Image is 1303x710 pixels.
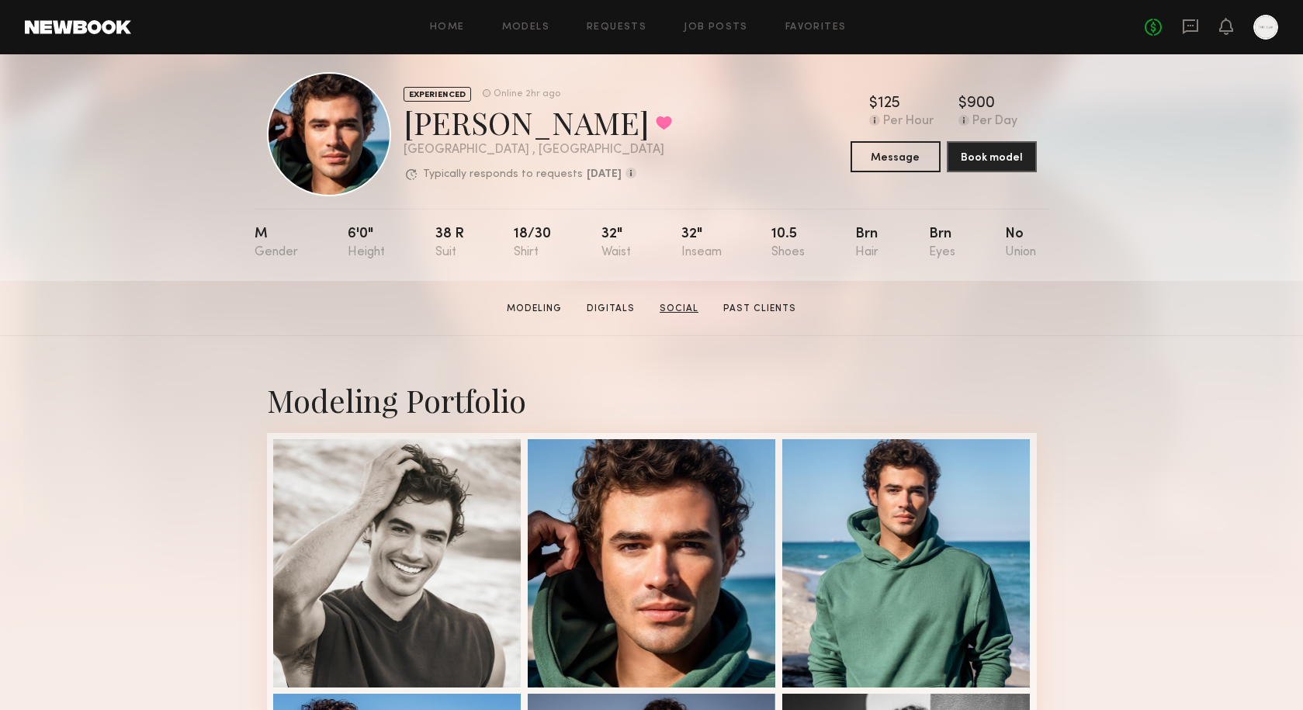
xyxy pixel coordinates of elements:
[851,141,941,172] button: Message
[1005,227,1036,259] div: No
[967,96,995,112] div: 900
[771,227,805,259] div: 10.5
[947,141,1037,172] button: Book model
[681,227,722,259] div: 32"
[587,23,646,33] a: Requests
[404,87,471,102] div: EXPERIENCED
[404,144,672,157] div: [GEOGRAPHIC_DATA] , [GEOGRAPHIC_DATA]
[255,227,298,259] div: M
[958,96,967,112] div: $
[601,227,631,259] div: 32"
[587,169,622,180] b: [DATE]
[267,379,1037,421] div: Modeling Portfolio
[501,302,568,316] a: Modeling
[883,115,934,129] div: Per Hour
[855,227,878,259] div: Brn
[869,96,878,112] div: $
[878,96,900,112] div: 125
[684,23,748,33] a: Job Posts
[653,302,705,316] a: Social
[514,227,551,259] div: 18/30
[580,302,641,316] a: Digitals
[404,102,672,143] div: [PERSON_NAME]
[972,115,1017,129] div: Per Day
[430,23,465,33] a: Home
[717,302,802,316] a: Past Clients
[502,23,549,33] a: Models
[435,227,464,259] div: 38 r
[494,89,560,99] div: Online 2hr ago
[929,227,955,259] div: Brn
[423,169,583,180] p: Typically responds to requests
[785,23,847,33] a: Favorites
[348,227,385,259] div: 6'0"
